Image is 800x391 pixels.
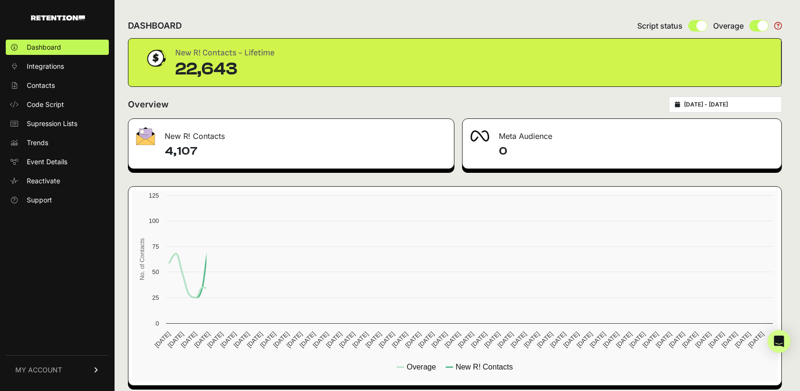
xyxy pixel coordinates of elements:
a: Support [6,192,109,208]
span: Code Script [27,100,64,109]
text: [DATE] [272,330,290,349]
span: Integrations [27,62,64,71]
text: [DATE] [509,330,528,349]
text: [DATE] [390,330,409,349]
text: [DATE] [483,330,502,349]
text: [DATE] [153,330,172,349]
text: [DATE] [667,330,686,349]
text: [DATE] [549,330,568,349]
text: [DATE] [681,330,699,349]
text: [DATE] [589,330,607,349]
div: 22,643 [175,60,274,79]
text: [DATE] [641,330,660,349]
a: Trends [6,135,109,150]
text: [DATE] [430,330,449,349]
text: 75 [152,243,159,250]
span: Support [27,195,52,205]
text: 25 [152,294,159,301]
a: Event Details [6,154,109,169]
text: [DATE] [575,330,594,349]
text: [DATE] [259,330,277,349]
a: Dashboard [6,40,109,55]
span: Reactivate [27,176,60,186]
text: [DATE] [298,330,317,349]
text: [DATE] [654,330,673,349]
text: [DATE] [615,330,633,349]
span: Trends [27,138,48,148]
img: fa-meta-2f981b61bb99beabf952f7030308934f19ce035c18b003e963880cc3fabeebb7.png [470,130,489,142]
text: 0 [156,320,159,327]
a: MY ACCOUNT [6,355,109,384]
text: 100 [149,217,159,224]
text: [DATE] [364,330,383,349]
text: [DATE] [285,330,304,349]
text: [DATE] [179,330,198,349]
a: Contacts [6,78,109,93]
text: [DATE] [311,330,330,349]
text: [DATE] [470,330,488,349]
img: fa-envelope-19ae18322b30453b285274b1b8af3d052b27d846a4fbe8435d1a52b978f639a2.png [136,127,155,145]
div: Open Intercom Messenger [768,330,790,353]
text: [DATE] [166,330,185,349]
text: No. of Contacts [138,238,146,280]
img: Retention.com [31,15,85,21]
div: New R! Contacts - Lifetime [175,46,274,60]
text: [DATE] [562,330,580,349]
span: Dashboard [27,42,61,52]
text: [DATE] [456,330,475,349]
a: Integrations [6,59,109,74]
text: [DATE] [193,330,211,349]
text: [DATE] [720,330,739,349]
text: New R! Contacts [455,363,513,371]
a: Code Script [6,97,109,112]
span: Script status [637,20,683,32]
text: 125 [149,192,159,199]
img: dollar-coin-05c43ed7efb7bc0c12610022525b4bbbb207c7efeef5aecc26f025e68dcafac9.png [144,46,168,70]
text: [DATE] [417,330,435,349]
text: [DATE] [747,330,765,349]
h2: DASHBOARD [128,19,182,32]
div: Meta Audience [463,119,781,148]
text: [DATE] [628,330,646,349]
text: [DATE] [338,330,357,349]
text: [DATE] [351,330,369,349]
span: Contacts [27,81,55,90]
text: [DATE] [522,330,541,349]
text: [DATE] [601,330,620,349]
text: 50 [152,268,159,275]
text: Overage [407,363,436,371]
h4: 0 [499,144,774,159]
text: [DATE] [536,330,554,349]
text: [DATE] [707,330,726,349]
span: MY ACCOUNT [15,365,62,375]
text: [DATE] [443,330,462,349]
text: [DATE] [325,330,343,349]
h2: Overview [128,98,168,111]
text: [DATE] [245,330,264,349]
text: [DATE] [733,330,752,349]
span: Overage [713,20,744,32]
div: New R! Contacts [128,119,454,148]
text: [DATE] [377,330,396,349]
h4: 4,107 [165,144,446,159]
text: [DATE] [232,330,251,349]
a: Reactivate [6,173,109,189]
text: [DATE] [206,330,224,349]
text: [DATE] [404,330,422,349]
text: [DATE] [694,330,713,349]
span: Event Details [27,157,67,167]
span: Supression Lists [27,119,77,128]
text: [DATE] [219,330,238,349]
a: Supression Lists [6,116,109,131]
text: [DATE] [496,330,515,349]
